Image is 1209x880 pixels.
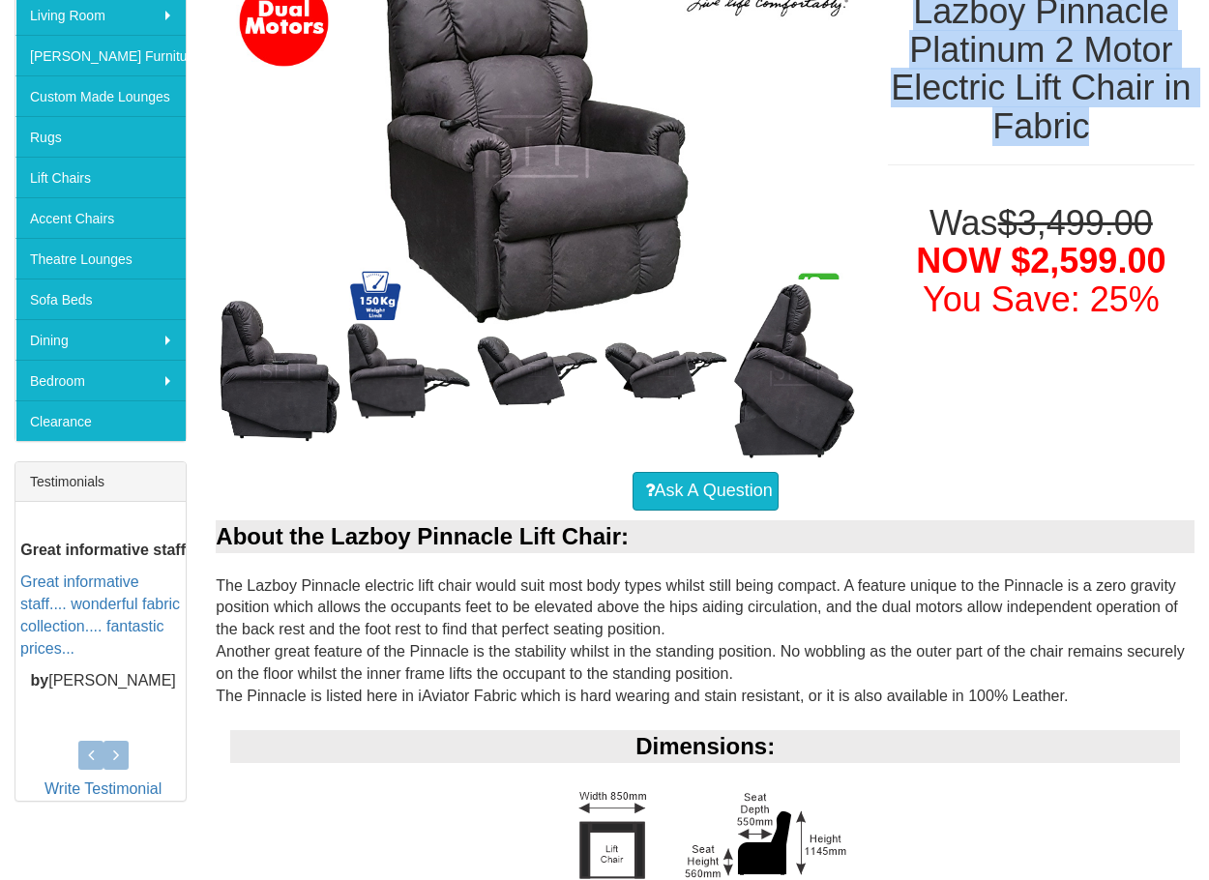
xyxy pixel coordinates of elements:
[923,279,1160,319] font: You Save: 25%
[15,116,186,157] a: Rugs
[20,670,186,692] p: [PERSON_NAME]
[31,672,49,689] b: by
[15,197,186,238] a: Accent Chairs
[15,279,186,319] a: Sofa Beds
[15,35,186,75] a: [PERSON_NAME] Furniture
[633,472,779,511] a: Ask A Question
[44,780,162,797] a: Write Testimonial
[916,241,1165,280] span: NOW $2,599.00
[15,360,186,400] a: Bedroom
[15,157,186,197] a: Lift Chairs
[15,75,186,116] a: Custom Made Lounges
[888,204,1194,319] h1: Was
[230,730,1180,763] div: Dimensions:
[15,400,186,441] a: Clearance
[15,462,186,502] div: Testimonials
[15,319,186,360] a: Dining
[20,543,186,559] b: Great informative staff
[15,238,186,279] a: Theatre Lounges
[998,203,1153,243] del: $3,499.00
[20,574,180,658] a: Great informative staff.... wonderful fabric collection.... fantastic prices...
[216,520,1194,553] div: About the Lazboy Pinnacle Lift Chair:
